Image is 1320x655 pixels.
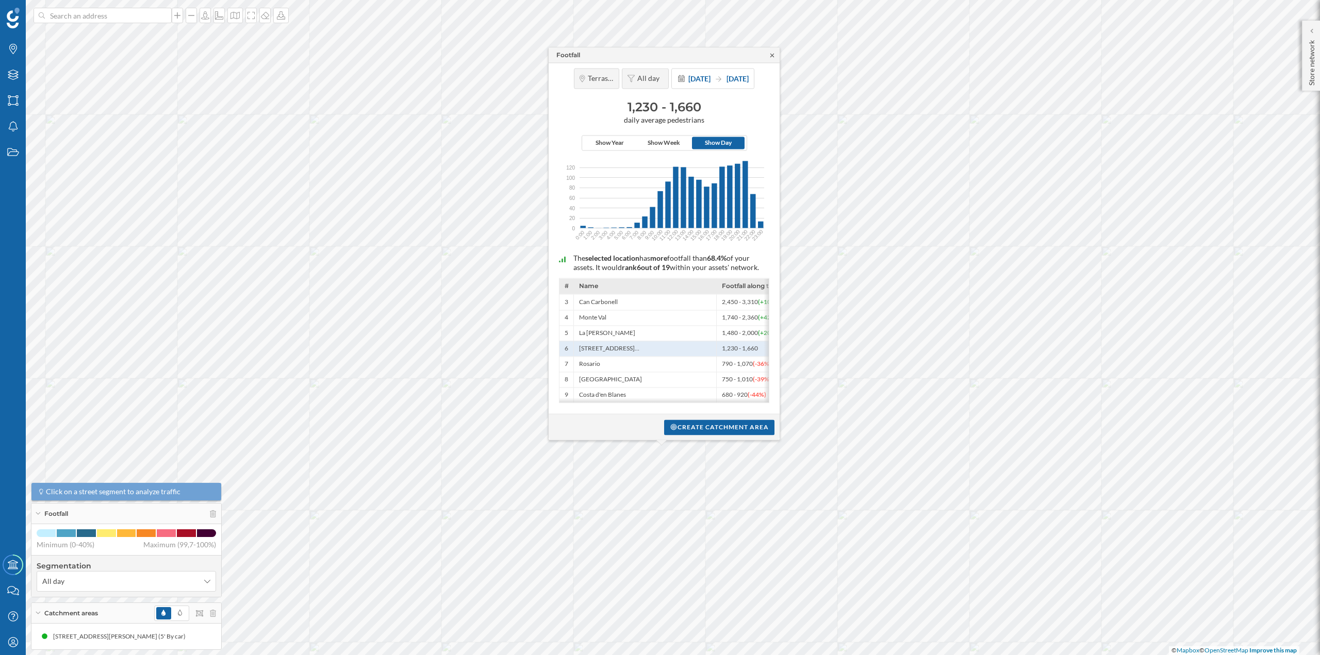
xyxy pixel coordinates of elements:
[579,391,626,399] span: Costa d'en Blanes
[682,228,695,242] text: 14:00
[53,631,191,642] div: [STREET_ADDRESS][PERSON_NAME] (5' By car)
[753,360,771,368] span: (-36%)
[7,8,20,28] img: Geoblink Logo
[727,74,749,83] span: [DATE]
[697,228,711,242] text: 16:00
[705,228,718,242] text: 17:00
[662,263,670,272] span: 19
[44,609,98,618] span: Catchment areas
[566,174,575,181] span: 100
[566,164,575,172] span: 120
[651,228,664,242] text: 10:00
[658,228,672,242] text: 11:00
[735,228,749,242] text: 21:00
[37,540,94,550] span: Minimum (0-40%)
[650,254,667,263] span: more
[569,194,575,202] span: 60
[722,329,778,338] span: 1,480 - 2,000
[565,391,568,399] span: 9
[579,282,598,290] span: Name
[565,314,568,322] span: 4
[573,254,750,272] span: of your assets. It would
[644,229,655,241] text: 9:00
[572,225,575,232] span: 0
[1177,646,1199,654] a: Mapbox
[720,228,734,242] text: 19:00
[554,99,774,115] h3: 1,230 - 1,660
[639,254,650,263] span: has
[722,391,766,399] span: 680 - 920
[758,298,782,306] span: (+100%)
[21,7,58,16] span: Support
[559,256,566,262] img: intelligent_assistant_bucket_2.svg
[707,254,727,263] span: 68.4%
[622,263,637,272] span: rank
[713,228,726,242] text: 18:00
[648,139,680,148] span: Show Week
[556,51,580,60] div: Footfall
[44,509,68,518] span: Footfall
[565,376,568,384] span: 8
[722,282,783,290] span: Footfall along the street segment
[579,314,606,322] span: Monte Val
[705,139,732,148] span: Show Day
[573,254,585,263] span: The
[582,229,593,241] text: 1:00
[579,329,635,338] span: La [PERSON_NAME]
[748,391,766,399] span: (-44%)
[753,376,771,383] span: (-39%)
[565,298,568,306] span: 3
[666,228,680,242] text: 12:00
[42,576,64,586] span: All day
[722,314,778,322] span: 1,740 - 2,360
[758,329,778,337] span: (+20%)
[722,376,771,384] span: 750 - 1,010
[629,229,640,241] text: 7:00
[743,228,756,242] text: 22:00
[689,228,703,242] text: 15:00
[1307,36,1317,86] p: Store network
[579,345,639,353] span: [STREET_ADDRESS]…
[596,139,624,148] span: Show Year
[613,229,624,241] text: 5:00
[569,184,575,192] span: 80
[46,486,180,497] span: Click on a street segment to analyze traffic
[565,345,568,353] span: 6
[565,360,568,368] span: 7
[667,254,707,263] span: footfall than
[670,263,759,272] span: within your assets' network.
[569,214,575,222] span: 20
[637,74,663,83] span: All day
[579,298,618,306] span: Can Carbonell
[37,561,216,571] h4: Segmentation
[641,263,660,272] span: out of
[728,228,741,242] text: 20:00
[637,263,641,272] span: 6
[722,298,782,306] span: 2,450 - 3,310
[1169,646,1299,655] div: © ©
[588,74,614,83] span: Terrassa
[569,204,575,212] span: 40
[1249,646,1297,654] a: Improve this map
[722,360,771,368] span: 790 - 1,070
[565,282,568,290] span: #
[605,229,617,241] text: 4:00
[579,376,642,384] span: [GEOGRAPHIC_DATA]
[674,228,687,242] text: 13:00
[1204,646,1248,654] a: OpenStreetMap
[590,229,601,241] text: 2:00
[554,115,774,125] span: daily average pedestrians
[758,314,778,322] span: (+42%)
[574,229,586,241] text: 0:00
[565,329,568,338] span: 5
[621,229,632,241] text: 6:00
[636,229,648,241] text: 8:00
[722,345,760,353] span: 1,230 - 1,660
[143,540,216,550] span: Maximum (99,7-100%)
[579,360,600,368] span: Rosario
[598,229,609,241] text: 3:00
[751,228,764,242] text: 23:00
[585,254,639,263] span: selected location
[688,74,711,83] span: [DATE]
